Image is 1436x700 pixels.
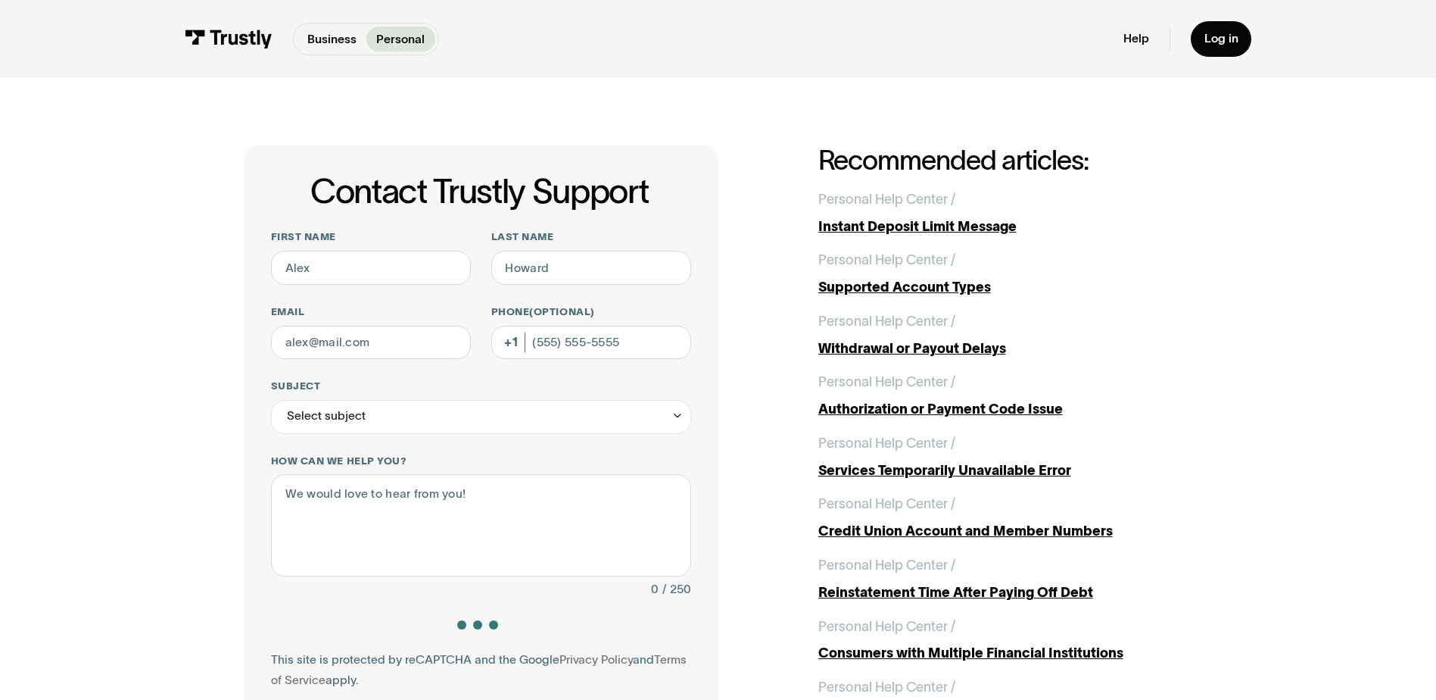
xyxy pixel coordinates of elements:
input: alex@mail.com [271,326,471,360]
a: Personal [366,27,435,51]
div: Personal Help Center / [818,555,955,576]
div: Authorization or Payment Code Issue [818,399,1193,420]
input: Alex [271,251,471,285]
div: Services Temporarily Unavailable Error [818,461,1193,481]
div: Reinstatement Time After Paying Off Debt [818,583,1193,603]
input: Howard [491,251,691,285]
a: Personal Help Center /Reinstatement Time After Paying Off Debt [818,555,1193,603]
label: First name [271,230,471,244]
div: Select subject [287,406,366,427]
a: Business [297,27,366,51]
input: (555) 555-5555 [491,326,691,360]
div: Personal Help Center / [818,372,955,392]
a: Log in [1191,21,1252,57]
div: Personal Help Center / [818,250,955,270]
a: Help [1123,31,1149,46]
a: Personal Help Center /Consumers with Multiple Financial Institutions [818,617,1193,664]
div: Personal Help Center / [818,494,955,514]
div: Personal Help Center / [818,677,955,698]
div: Withdrawal or Payout Delays [818,339,1193,359]
div: Credit Union Account and Member Numbers [818,521,1193,542]
a: Personal Help Center /Credit Union Account and Member Numbers [818,494,1193,542]
a: Personal Help Center /Authorization or Payment Code Issue [818,372,1193,420]
div: Personal Help Center / [818,617,955,637]
div: Personal Help Center / [818,311,955,332]
div: Personal Help Center / [818,189,955,210]
label: Last name [491,230,691,244]
div: Instant Deposit Limit Message [818,217,1193,237]
div: 0 [651,580,659,600]
div: / 250 [662,580,691,600]
img: Trustly Logo [185,30,273,48]
a: Privacy Policy [559,653,633,666]
div: Log in [1204,31,1238,46]
div: This site is protected by reCAPTCHA and the Google and apply. [271,650,691,691]
label: How can we help you? [271,455,691,468]
p: Personal [376,30,425,48]
a: Personal Help Center /Withdrawal or Payout Delays [818,311,1193,359]
label: Subject [271,380,691,393]
a: Personal Help Center /Services Temporarily Unavailable Error [818,433,1193,481]
a: Terms of Service [271,653,687,686]
span: (Optional) [529,306,594,317]
a: Personal Help Center /Instant Deposit Limit Message [818,189,1193,237]
div: Personal Help Center / [818,433,955,454]
h1: Contact Trustly Support [268,173,691,210]
label: Phone [491,305,691,319]
p: Business [307,30,357,48]
a: Personal Help Center /Supported Account Types [818,250,1193,298]
div: Consumers with Multiple Financial Institutions [818,643,1193,664]
div: Supported Account Types [818,277,1193,298]
h2: Recommended articles: [818,145,1193,175]
label: Email [271,305,471,319]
